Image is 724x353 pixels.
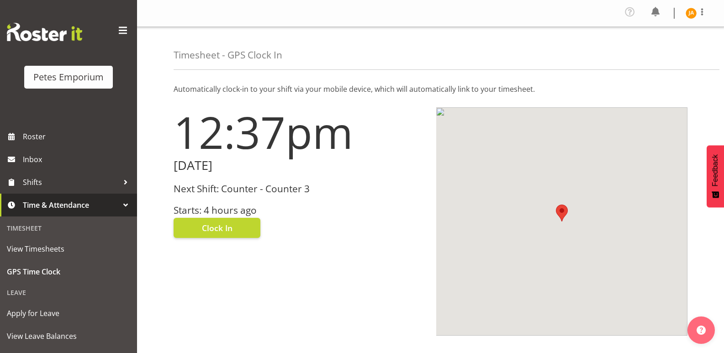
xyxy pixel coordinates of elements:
h2: [DATE] [174,158,425,173]
button: Feedback - Show survey [707,145,724,207]
div: Petes Emporium [33,70,104,84]
h1: 12:37pm [174,107,425,157]
a: View Timesheets [2,237,135,260]
div: Timesheet [2,219,135,237]
a: Apply for Leave [2,302,135,325]
img: Rosterit website logo [7,23,82,41]
span: Feedback [711,154,719,186]
span: View Leave Balances [7,329,130,343]
button: Clock In [174,218,260,238]
span: Time & Attendance [23,198,119,212]
h4: Timesheet - GPS Clock In [174,50,282,60]
span: View Timesheets [7,242,130,256]
span: Roster [23,130,132,143]
p: Automatically clock-in to your shift via your mobile device, which will automatically link to you... [174,84,687,95]
span: Apply for Leave [7,306,130,320]
a: GPS Time Clock [2,260,135,283]
span: GPS Time Clock [7,265,130,279]
span: Clock In [202,222,233,234]
h3: Next Shift: Counter - Counter 3 [174,184,425,194]
span: Shifts [23,175,119,189]
span: Inbox [23,153,132,166]
img: help-xxl-2.png [697,326,706,335]
h3: Starts: 4 hours ago [174,205,425,216]
img: jeseryl-armstrong10788.jpg [686,8,697,19]
div: Leave [2,283,135,302]
a: View Leave Balances [2,325,135,348]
